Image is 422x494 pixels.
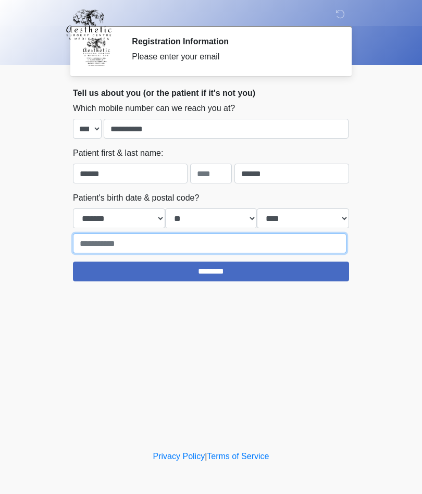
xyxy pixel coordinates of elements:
a: Privacy Policy [153,452,205,461]
img: Aesthetic Surgery Centre, PLLC Logo [63,8,115,41]
a: | [205,452,207,461]
img: Agent Avatar [81,36,112,68]
label: Patient's birth date & postal code? [73,192,199,204]
label: Which mobile number can we reach you at? [73,102,235,115]
h2: Tell us about you (or the patient if it's not you) [73,88,349,98]
a: Terms of Service [207,452,269,461]
div: Please enter your email [132,51,333,63]
label: Patient first & last name: [73,147,163,159]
